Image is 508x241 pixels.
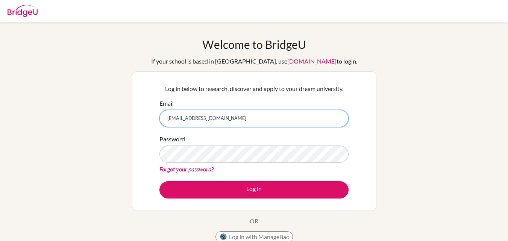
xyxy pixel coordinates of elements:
[8,5,38,17] img: Bridge-U
[151,57,357,66] div: If your school is based in [GEOGRAPHIC_DATA], use to login.
[287,58,337,65] a: [DOMAIN_NAME]
[159,181,349,199] button: Log in
[202,38,306,51] h1: Welcome to BridgeU
[159,84,349,93] p: Log in below to research, discover and apply to your dream university.
[159,165,214,173] a: Forgot your password?
[250,217,258,226] p: OR
[159,99,174,108] label: Email
[159,135,185,144] label: Password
